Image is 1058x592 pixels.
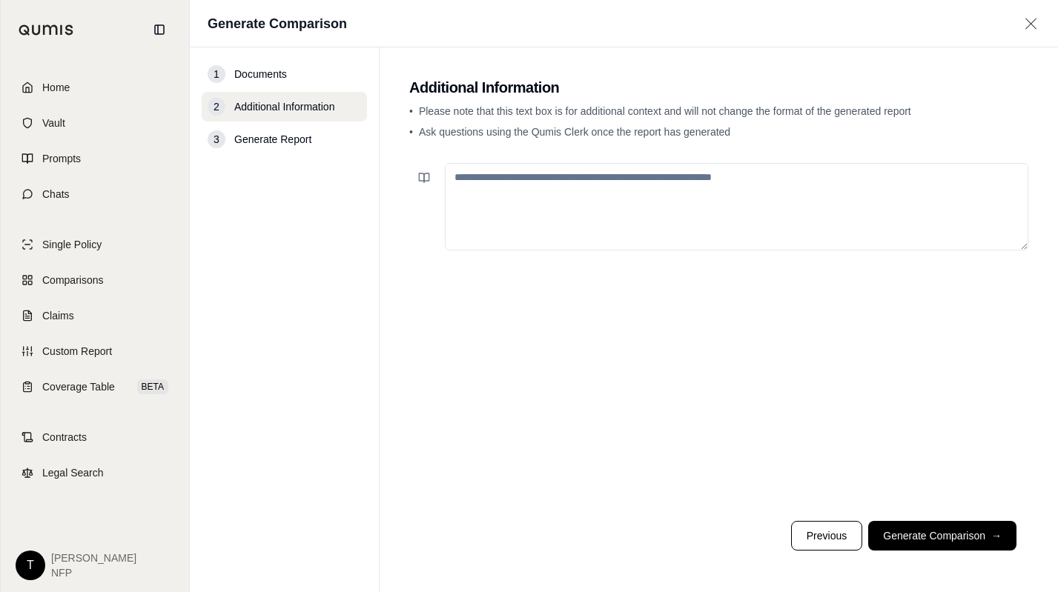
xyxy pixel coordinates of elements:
a: Single Policy [10,228,180,261]
span: Generate Report [234,132,311,147]
a: Contracts [10,421,180,453]
div: T [16,551,45,580]
a: Comparisons [10,264,180,296]
div: 1 [208,65,225,83]
span: Claims [42,308,74,323]
h2: Additional Information [409,77,1028,98]
h1: Generate Comparison [208,13,347,34]
span: Custom Report [42,344,112,359]
a: Coverage TableBETA [10,370,180,403]
span: BETA [137,379,168,394]
span: • [409,105,413,117]
span: Comparisons [42,273,103,287]
span: Single Policy [42,237,102,252]
span: • [409,126,413,138]
span: Prompts [42,151,81,166]
span: Contracts [42,430,87,445]
div: 3 [208,130,225,148]
a: Custom Report [10,335,180,367]
span: Home [42,80,70,95]
div: 2 [208,98,225,116]
span: Vault [42,116,65,130]
a: Legal Search [10,456,180,489]
span: → [991,528,1002,543]
a: Chats [10,178,180,210]
span: Ask questions using the Qumis Clerk once the report has generated [419,126,730,138]
span: [PERSON_NAME] [51,551,136,565]
span: Coverage Table [42,379,115,394]
span: Documents [234,67,287,82]
a: Prompts [10,142,180,175]
a: Vault [10,107,180,139]
span: Legal Search [42,465,104,480]
a: Claims [10,299,180,332]
span: Chats [42,187,70,202]
button: Previous [791,521,862,551]
img: Qumis Logo [19,24,74,36]
span: Please note that this text box is for additional context and will not change the format of the ge... [419,105,911,117]
button: Generate Comparison→ [868,521,1016,551]
span: Additional Information [234,99,334,114]
span: NFP [51,565,136,580]
a: Home [10,71,180,104]
button: Collapse sidebar [148,18,171,41]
